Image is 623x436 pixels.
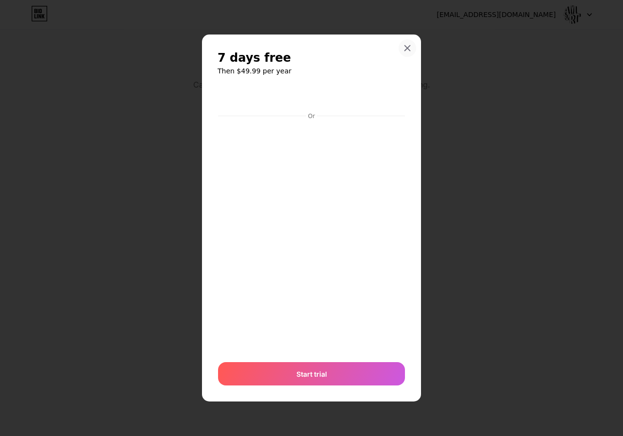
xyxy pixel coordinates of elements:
[218,50,291,66] span: 7 days free
[218,66,405,76] h6: Then $49.99 per year
[306,112,317,120] div: Or
[218,86,405,109] iframe: Secure payment button frame
[296,369,327,379] span: Start trial
[216,121,407,352] iframe: Secure payment input frame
